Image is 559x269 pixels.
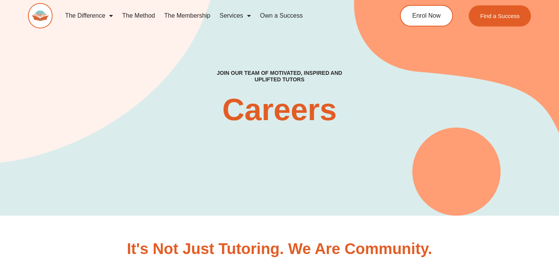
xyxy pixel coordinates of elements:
a: The Membership [159,7,215,25]
h3: It's Not Just Tutoring. We are Community. [127,241,432,256]
a: The Difference [60,7,118,25]
a: Services [215,7,255,25]
span: Find a Success [480,13,520,19]
h4: Join our team of motivated, inspired and uplifted tutors​ [205,70,354,83]
a: Own a Success [255,7,307,25]
a: The Method [118,7,159,25]
a: Enrol Now [400,5,453,26]
span: Enrol Now [412,13,441,19]
h2: Careers [166,94,393,125]
a: Find a Success [469,5,531,26]
nav: Menu [60,7,371,25]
